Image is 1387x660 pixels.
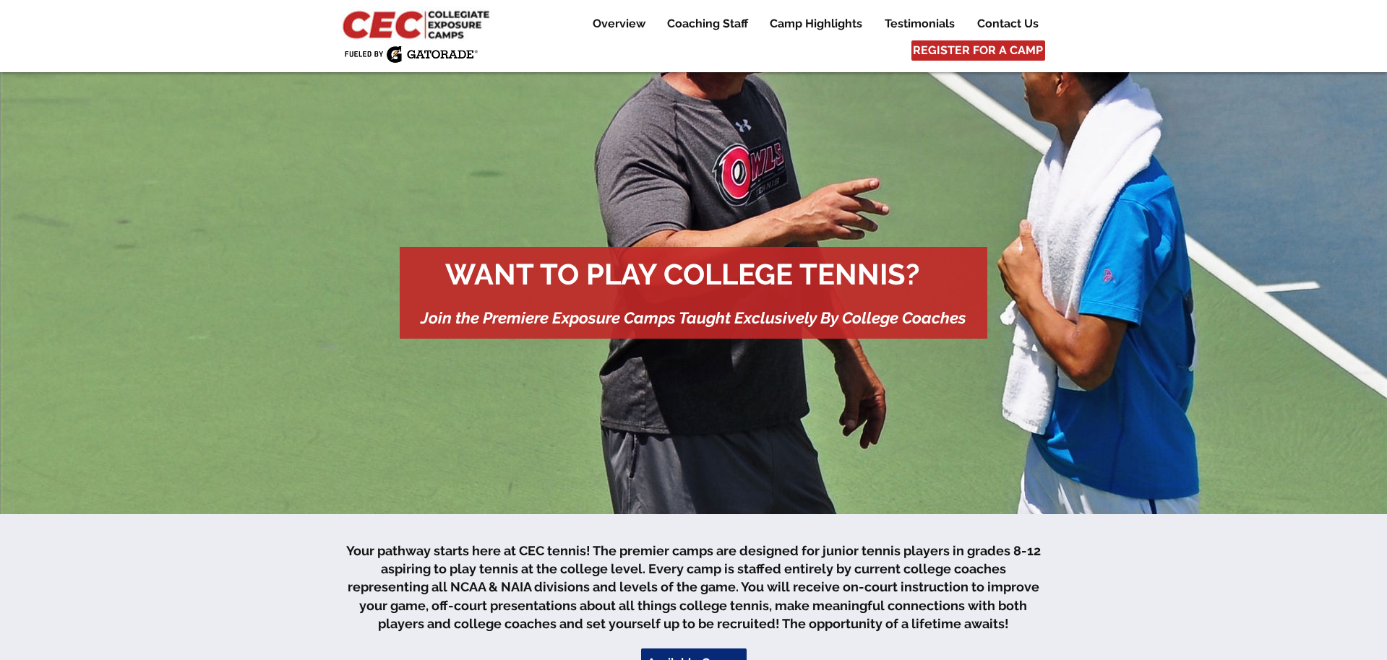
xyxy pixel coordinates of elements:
[344,45,478,63] img: Fueled by Gatorade.png
[874,15,966,32] a: Testimonials
[421,308,966,327] span: Join the Premiere Exposure Camps Taught Exclusively By College Coaches
[585,15,653,32] p: Overview
[656,15,758,32] a: Coaching Staff
[913,43,1043,58] span: REGISTER FOR A CAMP
[346,543,1041,631] span: Your pathway starts here at CEC tennis! The premier camps are designed for junior tennis players ...
[877,15,962,32] p: Testimonials
[582,15,656,32] a: Overview
[571,15,1049,32] nav: Site
[759,15,873,32] a: Camp Highlights
[340,7,496,40] img: CEC Logo Primary_edited.jpg
[911,40,1045,61] a: REGISTER FOR A CAMP
[970,15,1046,32] p: Contact Us
[763,15,869,32] p: Camp Highlights
[445,257,919,291] span: WANT TO PLAY COLLEGE TENNIS?
[660,15,755,32] p: Coaching Staff
[966,15,1049,32] a: Contact Us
